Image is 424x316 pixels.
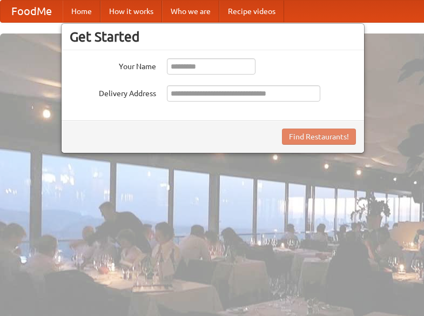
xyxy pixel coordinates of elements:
[162,1,219,22] a: Who we are
[282,129,356,145] button: Find Restaurants!
[70,58,156,72] label: Your Name
[1,1,63,22] a: FoodMe
[70,29,356,45] h3: Get Started
[63,1,100,22] a: Home
[100,1,162,22] a: How it works
[219,1,284,22] a: Recipe videos
[70,85,156,99] label: Delivery Address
